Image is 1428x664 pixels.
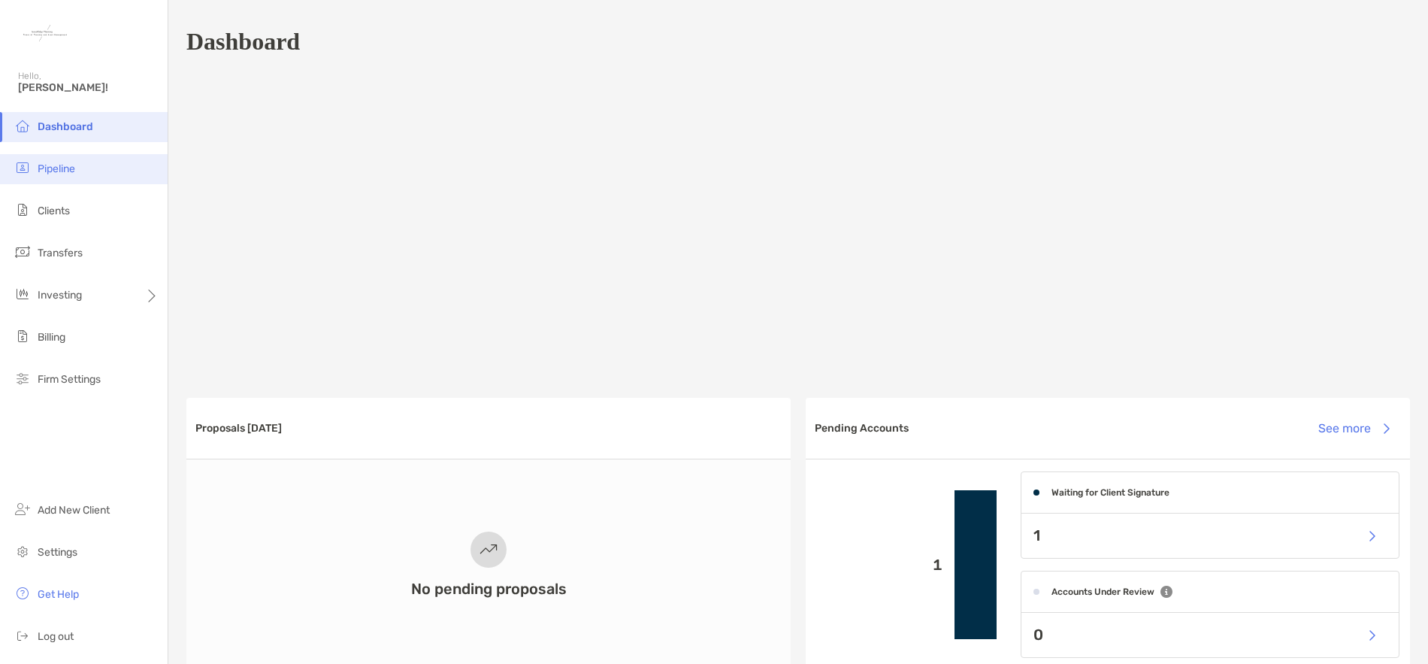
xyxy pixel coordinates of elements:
h1: Dashboard [186,28,300,56]
span: Investing [38,289,82,302]
img: billing icon [14,327,32,345]
img: clients icon [14,201,32,219]
span: Clients [38,205,70,217]
img: logout icon [14,626,32,644]
img: investing icon [14,285,32,303]
h4: Waiting for Client Signature [1051,487,1169,498]
span: Add New Client [38,504,110,517]
h4: Accounts Under Review [1051,587,1154,597]
h3: No pending proposals [411,580,567,598]
h3: Pending Accounts [815,422,909,435]
span: Firm Settings [38,373,101,386]
span: Pipeline [38,162,75,175]
span: Get Help [38,588,79,601]
button: See more [1306,412,1401,445]
img: pipeline icon [14,159,32,177]
img: firm-settings icon [14,369,32,387]
img: transfers icon [14,243,32,261]
span: Settings [38,546,77,559]
img: get-help icon [14,584,32,602]
img: settings icon [14,542,32,560]
span: Billing [38,331,65,344]
span: Log out [38,630,74,643]
img: Zoe Logo [18,6,72,60]
h3: Proposals [DATE] [195,422,282,435]
span: Transfers [38,247,83,259]
span: [PERSON_NAME]! [18,81,159,94]
p: 0 [1033,626,1043,644]
span: Dashboard [38,120,93,133]
img: add_new_client icon [14,500,32,518]
img: dashboard icon [14,117,32,135]
p: 1 [1033,526,1040,545]
p: 1 [818,556,942,575]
